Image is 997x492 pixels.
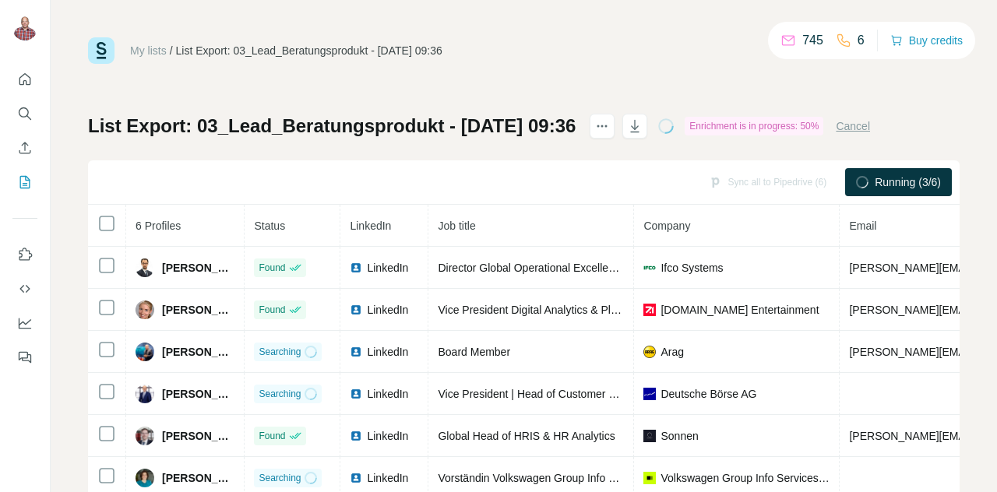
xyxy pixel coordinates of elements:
[438,220,475,232] span: Job title
[350,346,362,358] img: LinkedIn logo
[259,345,301,359] span: Searching
[12,309,37,337] button: Dashboard
[661,386,756,402] span: Deutsche Börse AG
[12,343,37,371] button: Feedback
[367,302,408,318] span: LinkedIn
[162,302,234,318] span: [PERSON_NAME]
[849,220,876,232] span: Email
[88,114,576,139] h1: List Export: 03_Lead_Beratungsprodukt - [DATE] 09:36
[259,261,285,275] span: Found
[136,469,154,487] img: Avatar
[259,387,301,401] span: Searching
[836,118,870,134] button: Cancel
[643,346,656,358] img: company-logo
[254,220,285,232] span: Status
[136,427,154,445] img: Avatar
[12,168,37,196] button: My lists
[162,260,234,276] span: [PERSON_NAME]
[88,37,114,64] img: Surfe Logo
[438,430,615,442] span: Global Head of HRIS & HR Analytics
[661,470,830,486] span: Volkswagen Group Info Services AG
[367,428,408,444] span: LinkedIn
[661,260,723,276] span: Ifco Systems
[438,472,668,484] span: Vorständin Volkswagen Group Info Services AG
[12,241,37,269] button: Use Surfe on LinkedIn
[136,385,154,403] img: Avatar
[350,430,362,442] img: LinkedIn logo
[162,470,234,486] span: [PERSON_NAME]
[661,302,819,318] span: [DOMAIN_NAME] Entertainment
[643,388,656,400] img: company-logo
[858,31,865,50] p: 6
[643,304,656,316] img: company-logo
[367,386,408,402] span: LinkedIn
[367,260,408,276] span: LinkedIn
[12,134,37,162] button: Enrich CSV
[661,344,684,360] span: Arag
[350,262,362,274] img: LinkedIn logo
[259,303,285,317] span: Found
[685,117,823,135] div: Enrichment is in progress: 50%
[259,471,301,485] span: Searching
[350,388,362,400] img: LinkedIn logo
[367,344,408,360] span: LinkedIn
[136,258,154,277] img: Avatar
[438,304,692,316] span: Vice President Digital Analytics & Planning Platforms
[12,16,37,40] img: Avatar
[130,44,167,57] a: My lists
[162,386,234,402] span: [PERSON_NAME]
[12,100,37,128] button: Search
[643,220,690,232] span: Company
[438,262,625,274] span: Director Global Operational Excellence
[438,388,789,400] span: Vice President | Head of Customer Compliance - Market Data + Services
[136,343,154,361] img: Avatar
[643,472,656,484] img: company-logo
[661,428,698,444] span: Sonnen
[350,304,362,316] img: LinkedIn logo
[875,174,941,190] span: Running (3/6)
[590,114,615,139] button: actions
[802,31,823,50] p: 745
[162,344,234,360] span: [PERSON_NAME]
[643,430,656,442] img: company-logo
[136,220,181,232] span: 6 Profiles
[162,428,234,444] span: [PERSON_NAME]
[176,43,442,58] div: List Export: 03_Lead_Beratungsprodukt - [DATE] 09:36
[136,300,154,319] img: Avatar
[170,43,173,58] li: /
[12,275,37,303] button: Use Surfe API
[350,472,362,484] img: LinkedIn logo
[259,429,285,443] span: Found
[643,262,656,274] img: company-logo
[350,220,391,232] span: LinkedIn
[438,346,510,358] span: Board Member
[890,30,963,51] button: Buy credits
[12,65,37,93] button: Quick start
[367,470,408,486] span: LinkedIn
